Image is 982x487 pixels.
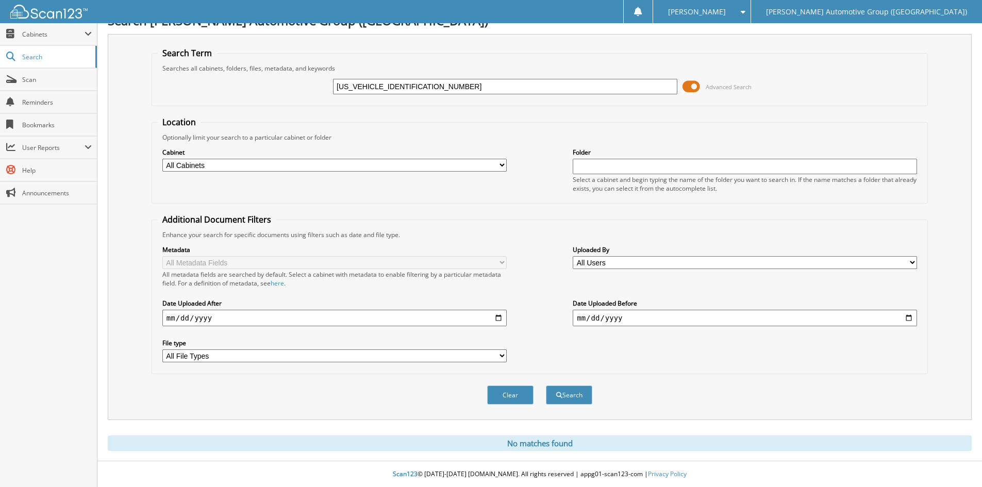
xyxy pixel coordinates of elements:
[162,310,507,326] input: start
[162,299,507,308] label: Date Uploaded After
[157,64,922,73] div: Searches all cabinets, folders, files, metadata, and keywords
[573,310,917,326] input: end
[573,245,917,254] label: Uploaded By
[393,469,418,478] span: Scan123
[487,385,534,405] button: Clear
[10,5,88,19] img: scan123-logo-white.svg
[157,116,201,128] legend: Location
[668,9,726,15] span: [PERSON_NAME]
[573,148,917,157] label: Folder
[22,121,92,129] span: Bookmarks
[162,270,507,288] div: All metadata fields are searched by default. Select a cabinet with metadata to enable filtering b...
[157,214,276,225] legend: Additional Document Filters
[97,462,982,487] div: © [DATE]-[DATE] [DOMAIN_NAME]. All rights reserved | appg01-scan123-com |
[573,175,917,193] div: Select a cabinet and begin typing the name of the folder you want to search in. If the name match...
[162,339,507,347] label: File type
[22,189,92,197] span: Announcements
[546,385,592,405] button: Search
[271,279,284,288] a: here
[157,47,217,59] legend: Search Term
[162,148,507,157] label: Cabinet
[22,30,85,39] span: Cabinets
[22,53,90,61] span: Search
[573,299,917,308] label: Date Uploaded Before
[766,9,967,15] span: [PERSON_NAME] Automotive Group ([GEOGRAPHIC_DATA])
[648,469,687,478] a: Privacy Policy
[706,83,752,91] span: Advanced Search
[22,98,92,107] span: Reminders
[157,133,922,142] div: Optionally limit your search to a particular cabinet or folder
[162,245,507,254] label: Metadata
[22,75,92,84] span: Scan
[22,143,85,152] span: User Reports
[157,230,922,239] div: Enhance your search for specific documents using filters such as date and file type.
[108,435,972,451] div: No matches found
[22,166,92,175] span: Help
[930,438,982,487] iframe: Chat Widget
